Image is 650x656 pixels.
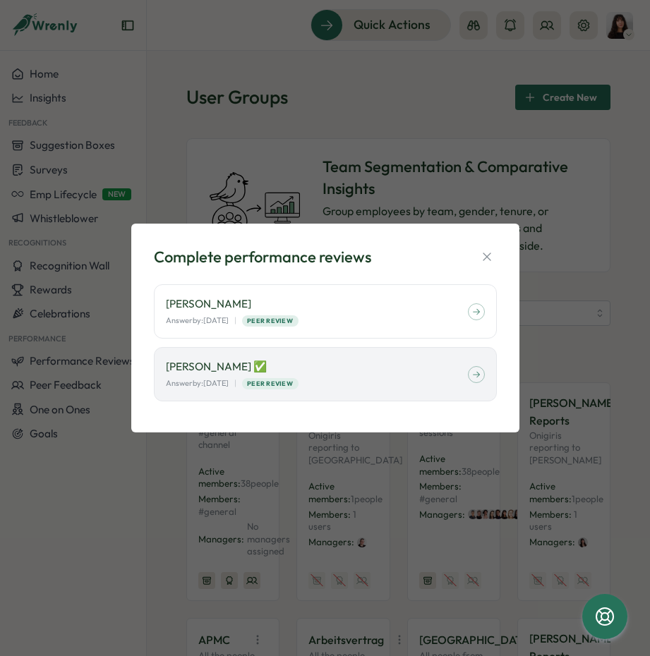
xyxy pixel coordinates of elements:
span: Peer Review [247,316,293,326]
p: Answer by: [DATE] [166,377,229,389]
a: [PERSON_NAME] Answerby:[DATE]|Peer Review [154,284,497,339]
p: | [234,377,236,389]
div: Complete performance reviews [154,246,371,268]
p: | [234,315,236,327]
p: Answer by: [DATE] [166,315,229,327]
p: [PERSON_NAME] ✅ [166,359,468,375]
p: [PERSON_NAME] [166,296,468,312]
span: Peer Review [247,379,293,389]
a: [PERSON_NAME] ✅Answerby:[DATE]|Peer Review [154,347,497,401]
